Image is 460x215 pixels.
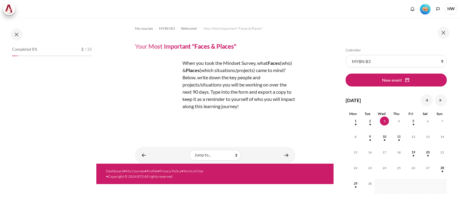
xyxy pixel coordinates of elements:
a: Monday, 29 September events [351,182,360,185]
img: facesplaces [135,59,180,104]
a: Your Buddy Group! ► [280,149,292,161]
h4: [DATE] [346,97,361,104]
span: Mon [349,111,357,116]
span: Sat [423,111,428,116]
span: Fri [409,111,413,116]
a: Your Most Important "Faces & Places" [203,25,263,32]
span: 12 [409,132,418,141]
img: Level #1 [420,4,430,14]
a: Sunday, 28 September events [438,166,447,170]
td: Today [375,117,389,132]
a: Saturday, 20 September events [423,150,432,154]
span: 5 [409,117,418,126]
a: Profile [147,169,157,173]
img: Architeck [5,5,13,14]
a: Monday, 1 September events [351,119,360,123]
span: 19 [409,148,418,157]
span: Completed 8% [12,47,37,53]
strong: F [268,60,270,66]
a: Tuesday, 2 September events [365,119,375,123]
span: 20 [423,148,432,157]
span: 11 [394,132,403,141]
a: Welcome! [181,25,197,32]
a: Friday, 5 September events [409,119,418,123]
span: My courses [135,26,153,31]
span: HW [445,3,457,15]
span: 26 [409,163,418,172]
span: MYBN B3 [159,26,175,31]
span: 8 [351,132,360,141]
span: 4 [394,117,403,126]
div: Show notification window with no new notifications [408,5,417,14]
div: • • • • • [106,168,221,179]
a: My Courses [126,169,145,173]
a: MYBN B3 [159,25,175,32]
strong: Places [186,67,200,73]
span: 10 [380,132,389,141]
strong: aces [270,60,280,66]
a: My courses [135,25,153,32]
span: 17 [380,148,389,157]
a: Tuesday, 9 September events [365,135,375,138]
span: New event [382,77,402,83]
a: Level #1 [418,3,433,14]
span: 24 [380,163,389,172]
span: Wed [378,111,386,116]
span: 29 [351,179,360,188]
span: 27 [423,163,432,172]
a: Architeck Architeck [3,3,18,15]
button: Languages [434,5,443,14]
a: Copyright © 2024 BTS All rights reserved [108,174,172,179]
span: 16 [365,148,375,157]
a: Privacy Policy [159,169,181,173]
span: 28 [438,163,447,172]
nav: Navigation bar [135,24,295,33]
span: 15 [351,148,360,157]
span: Tue [365,111,370,116]
span: 14 [438,132,447,141]
span: 6 [423,117,432,126]
section: Content [96,18,334,164]
a: Thursday, 11 September events [394,135,403,138]
a: Wednesday, 10 September events [380,135,389,138]
span: 2 [365,117,375,126]
span: 25 [394,163,403,172]
span: 23 [365,163,375,172]
span: / 25 [85,47,92,53]
a: User menu [445,3,457,15]
span: 7 [438,117,447,126]
span: Sun [437,111,443,116]
h4: Your Most Important "Faces & Places" [135,42,236,50]
span: 18 [394,148,403,157]
div: Level #1 [420,3,430,14]
span: Thu [393,111,399,116]
a: Terms of Use [183,169,203,173]
span: 22 [351,163,360,172]
span: 21 [438,148,447,157]
button: New event [346,74,447,86]
span: 13 [423,132,432,141]
a: ◄ Download Your Workbook [138,149,150,161]
a: Dashboard [106,169,124,173]
span: 3 [380,117,389,126]
a: Friday, 19 September events [409,150,418,154]
h5: Calendar [346,48,447,53]
span: 30 [365,179,375,188]
p: When you took the Mindset Survey, what (who) & (which situations/projects) came to mind? Below, w... [135,59,295,110]
span: 9 [365,132,375,141]
span: 1 [351,117,360,126]
span: Your Most Important "Faces & Places" [203,26,263,31]
span: Welcome! [181,26,197,31]
span: 2 [81,47,84,53]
